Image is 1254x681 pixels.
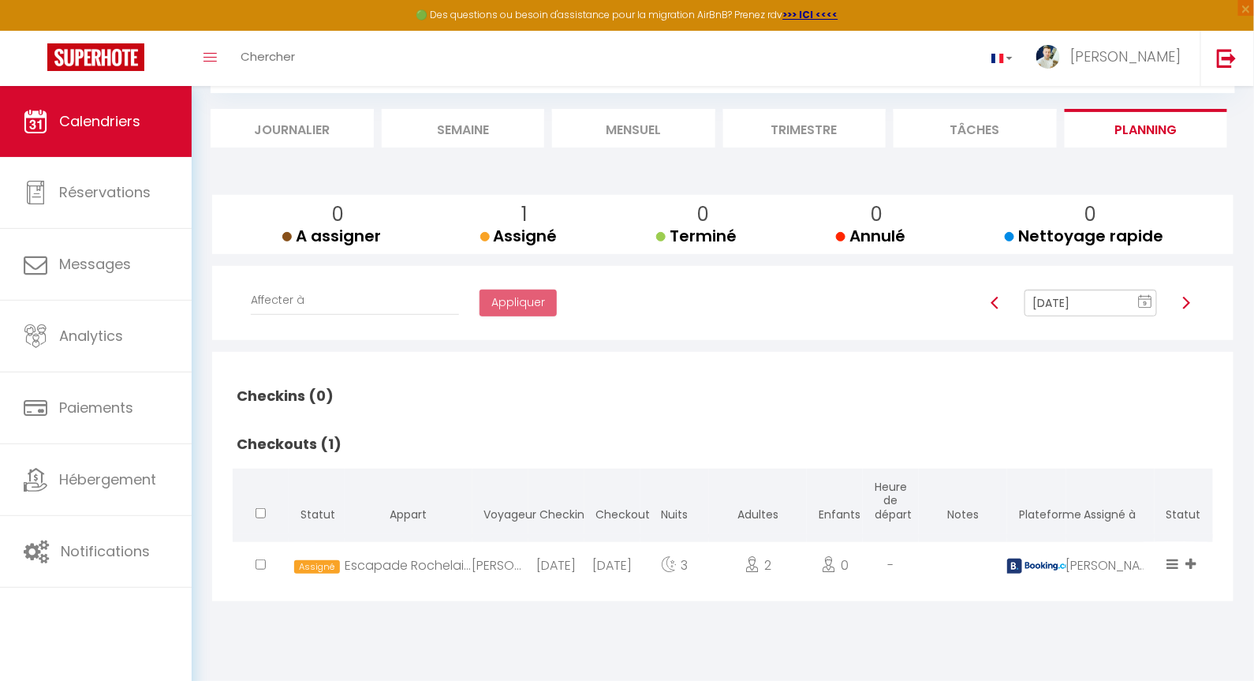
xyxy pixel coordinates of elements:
div: 0 [807,542,863,593]
h2: Checkins (0) [233,372,1213,421]
img: logout [1217,48,1237,68]
li: Semaine [382,109,545,148]
span: Nettoyage rapide [1005,225,1163,247]
span: Terminé [656,225,737,247]
th: Voyageur [472,469,528,538]
div: [DATE] [528,542,584,593]
th: Assigné à [1066,469,1155,538]
th: Heure de départ [863,469,919,538]
img: booking2.png [1007,559,1078,574]
img: arrow-right3.svg [1180,297,1192,309]
span: Paiements [59,398,133,417]
p: 1 [493,203,558,226]
div: [PERSON_NAME] [1066,542,1155,593]
li: Trimestre [723,109,886,148]
span: Analytics [59,326,123,346]
th: Checkin [528,469,584,538]
span: Statut [300,507,335,522]
a: Chercher [229,31,307,86]
div: - [863,542,919,593]
li: Planning [1065,109,1228,148]
li: Mensuel [552,109,715,148]
span: Appart [390,507,427,522]
span: [PERSON_NAME] [1070,47,1181,66]
span: Assigné [294,560,340,574]
p: 0 [849,203,905,226]
li: Tâches [894,109,1057,148]
a: >>> ICI <<<< [783,8,838,21]
span: Messages [59,254,131,274]
p: 0 [1017,203,1163,226]
span: A assigner [282,225,381,247]
th: Nuits [640,469,709,538]
th: Enfants [807,469,863,538]
th: Plateforme [1007,469,1066,538]
span: Réservations [59,182,151,202]
li: Journalier [211,109,374,148]
th: Notes [919,469,1007,538]
div: [DATE] [584,542,640,593]
th: Checkout [584,469,640,538]
p: 0 [669,203,737,226]
span: Hébergement [59,470,156,489]
input: Select Date [1024,290,1157,316]
span: Chercher [241,48,295,65]
button: Appliquer [480,290,557,316]
div: 2 [709,542,807,593]
img: Super Booking [47,43,144,71]
img: ... [1036,45,1060,69]
th: Statut [1155,469,1214,538]
img: arrow-left3.svg [989,297,1002,309]
h2: Checkouts (1) [233,420,1213,469]
span: Notifications [61,541,150,561]
p: 0 [295,203,381,226]
text: 9 [1143,300,1147,307]
th: Adultes [709,469,807,538]
span: Annulé [836,225,905,247]
div: [PERSON_NAME] [472,542,528,593]
div: 3 [640,542,709,593]
span: Calendriers [59,111,140,131]
span: Assigné [480,225,558,247]
a: ... [PERSON_NAME] [1024,31,1200,86]
div: Escapade Rochelaise [345,542,472,593]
